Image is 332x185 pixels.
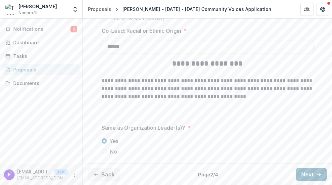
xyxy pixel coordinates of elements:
div: Proposals [88,6,111,13]
div: revive.poc@gmail.com [8,172,11,177]
span: Nonprofit [19,10,37,16]
button: Open entity switcher [71,3,80,16]
button: Notifications2 [3,24,80,34]
div: Dashboard [13,39,74,46]
img: TAMARA RUSSELL [5,4,16,15]
button: Get Help [316,3,329,16]
p: [EMAIL_ADDRESS][DOMAIN_NAME] [17,175,68,181]
button: Next [296,168,327,181]
p: Page 2 / 4 [198,171,218,178]
div: [PERSON_NAME] [19,3,57,10]
span: 2 [71,26,77,32]
button: Partners [300,3,313,16]
div: Proposals [13,66,74,73]
span: Notifications [13,26,71,32]
nav: breadcrumb [85,4,274,14]
a: Proposals [3,64,80,75]
button: More [71,171,78,179]
a: Documents [3,78,80,89]
div: Documents [13,80,74,87]
span: No [110,148,117,156]
p: User [54,169,68,175]
a: Proposals [85,4,114,14]
p: [EMAIL_ADDRESS][DOMAIN_NAME] [17,168,52,175]
a: Dashboard [3,37,80,48]
p: Same as Organization Leader(s)? [102,124,185,132]
div: Tasks [13,53,74,60]
button: Back [88,168,120,181]
span: Yes [110,137,119,145]
a: Tasks [3,51,80,62]
p: Co-Lead: Racial or Ethnic Origin [102,27,181,35]
div: [PERSON_NAME] - [DATE] - [DATE] Community Voices Application [122,6,271,13]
